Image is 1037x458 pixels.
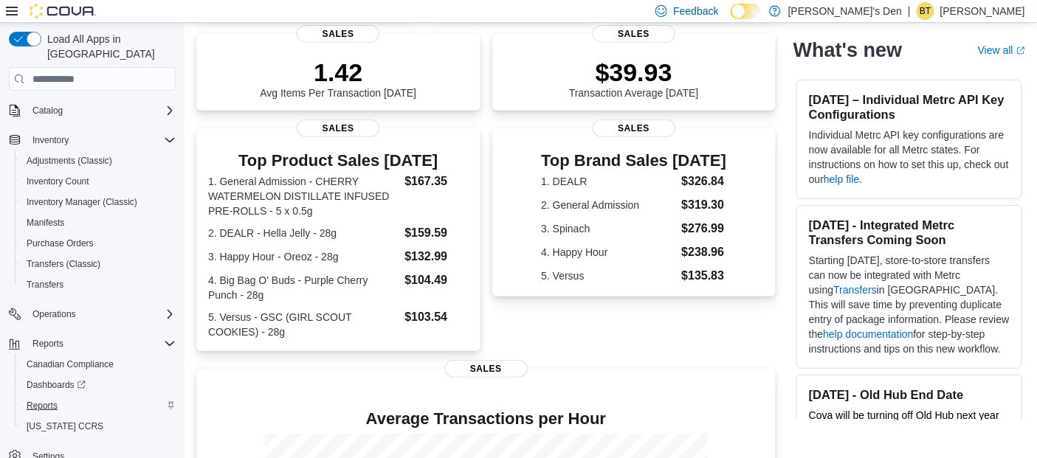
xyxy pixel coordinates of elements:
h3: [DATE] - Old Hub End Date [809,387,1010,402]
span: Sales [593,25,675,43]
button: Catalog [3,100,182,121]
h2: What's new [793,38,902,62]
button: Catalog [27,102,69,119]
a: Dashboards [15,375,182,395]
span: Reports [21,397,176,414]
a: Transfers (Classic) [21,255,106,273]
button: Operations [3,304,182,325]
a: Adjustments (Classic) [21,152,118,170]
h3: [DATE] – Individual Metrc API Key Configurations [809,92,1010,122]
dd: $132.99 [404,248,468,266]
span: Transfers [27,279,63,291]
span: Load All Apps in [GEOGRAPHIC_DATA] [41,32,176,61]
dd: $319.30 [681,196,726,214]
dd: $238.96 [681,243,726,261]
dd: $135.83 [681,267,726,285]
span: Reports [27,400,58,412]
span: Transfers (Classic) [27,258,100,270]
span: Purchase Orders [21,235,176,252]
span: Dashboards [27,379,86,391]
button: Inventory Count [15,171,182,192]
div: Transaction Average [DATE] [569,58,699,99]
dt: 1. DEALR [541,174,675,189]
p: $39.93 [569,58,699,87]
p: 1.42 [260,58,416,87]
span: Adjustments (Classic) [27,155,112,167]
p: [PERSON_NAME]'s Den [788,2,902,20]
h3: Top Product Sales [DATE] [208,152,469,170]
input: Dark Mode [731,4,762,19]
span: Dark Mode [731,19,731,20]
span: Reports [27,335,176,353]
div: Brittany Thomas [917,2,934,20]
span: Inventory [32,134,69,146]
span: Washington CCRS [21,417,176,435]
a: Canadian Compliance [21,355,120,373]
button: Reports [27,335,69,353]
dt: 5. Versus - GSC (GIRL SCOUT COOKIES) - 28g [208,310,399,339]
span: Inventory Count [27,176,89,187]
a: Reports [21,397,63,414]
button: Canadian Compliance [15,354,182,375]
button: Operations [27,305,82,323]
span: Sales [593,119,675,137]
div: Avg Items Per Transaction [DATE] [260,58,416,99]
span: Sales [297,119,379,137]
dt: 1. General Admission - CHERRY WATERMELON DISTILLATE INFUSED PRE-ROLLS - 5 x 0.5g [208,174,399,218]
h3: Top Brand Sales [DATE] [541,152,726,170]
dd: $104.49 [404,271,468,289]
button: Purchase Orders [15,233,182,254]
span: Feedback [673,4,718,18]
button: Transfers [15,274,182,295]
svg: External link [1016,46,1025,55]
h4: Average Transactions per Hour [208,410,764,428]
dt: 2. DEALR - Hella Jelly - 28g [208,226,399,240]
button: Inventory Manager (Classic) [15,192,182,212]
button: Transfers (Classic) [15,254,182,274]
dt: 3. Happy Hour - Oreoz - 28g [208,249,399,264]
a: Purchase Orders [21,235,100,252]
a: View allExternal link [978,44,1025,56]
dd: $326.84 [681,173,726,190]
button: Adjustments (Classic) [15,150,182,171]
dt: 3. Spinach [541,221,675,236]
a: Inventory Count [21,173,95,190]
dt: 2. General Admission [541,198,675,212]
span: [US_STATE] CCRS [27,420,103,432]
span: Canadian Compliance [21,355,176,373]
dd: $159.59 [404,224,468,242]
span: Transfers [21,276,176,294]
button: Reports [15,395,182,416]
span: Inventory Manager (Classic) [21,193,176,211]
a: help documentation [823,328,913,340]
p: Starting [DATE], store-to-store transfers can now be integrated with Metrc using in [GEOGRAPHIC_D... [809,253,1010,356]
h3: [DATE] - Integrated Metrc Transfers Coming Soon [809,218,1010,247]
button: Inventory [27,131,75,149]
a: Dashboards [21,376,92,394]
a: Inventory Manager (Classic) [21,193,143,211]
span: BT [920,2,931,20]
p: Individual Metrc API key configurations are now available for all Metrc states. For instructions ... [809,128,1010,187]
span: Reports [32,338,63,350]
dd: $167.35 [404,173,468,190]
a: Manifests [21,214,70,232]
a: [US_STATE] CCRS [21,417,109,435]
span: Sales [297,25,379,43]
span: Catalog [32,105,63,117]
span: Transfers (Classic) [21,255,176,273]
dt: 4. Happy Hour [541,245,675,260]
span: Catalog [27,102,176,119]
span: Dashboards [21,376,176,394]
dt: 5. Versus [541,268,675,283]
span: Inventory Count [21,173,176,190]
a: Transfers [21,276,69,294]
span: Manifests [27,217,64,229]
p: | [908,2,911,20]
span: Inventory [27,131,176,149]
dd: $276.99 [681,220,726,237]
span: Adjustments (Classic) [21,152,176,170]
a: help file [824,173,859,185]
button: Manifests [15,212,182,233]
dt: 4. Big Bag O' Buds - Purple Cherry Punch - 28g [208,273,399,302]
button: Reports [3,333,182,354]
